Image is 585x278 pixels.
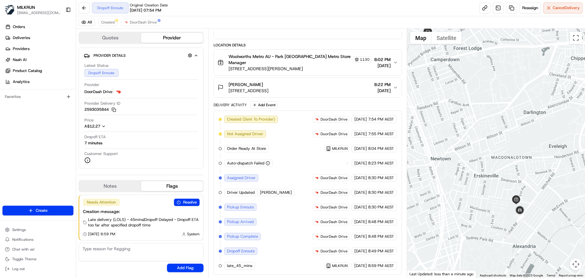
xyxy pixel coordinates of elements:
button: CancelDelivery [543,2,583,13]
span: Auto-dispatch Failed [227,161,264,166]
span: [DATE] [374,63,391,69]
span: [DATE] [354,204,367,210]
span: 8:30 PM AEST [368,204,394,210]
span: 8:04 PM AEST [368,146,394,151]
button: Map camera controls [570,258,582,270]
span: [DATE] [354,117,367,122]
span: [DATE] [354,161,367,166]
span: Dropoff ETA [84,134,106,140]
button: Create [2,206,73,215]
button: Settings [2,226,73,234]
span: Providers [13,46,30,52]
button: Toggle fullscreen view [570,32,582,44]
span: [STREET_ADDRESS][PERSON_NAME] [229,66,371,72]
img: doordash_logo_v2.png [314,205,319,210]
span: A$12.27 [84,124,100,129]
button: 2593035844 [84,107,116,112]
button: Woolworths Metro AU - Park [GEOGRAPHIC_DATA] Metro Store Manager1130[STREET_ADDRESS][PERSON_NAME]... [214,50,401,75]
div: 7 minutes [84,140,102,146]
img: MILKRUN [5,5,15,15]
a: Analytics [2,77,76,87]
span: [PERSON_NAME] [260,190,292,195]
button: Show street map [410,32,431,44]
span: DoorDash Drive [321,175,348,180]
span: 8:22 PM [374,81,391,88]
span: Pickup Enroute [227,204,254,210]
span: DoorDash Drive [321,205,348,210]
span: Notifications [12,237,34,242]
span: 8:48 PM AEST [368,219,394,225]
a: Report a map error [559,274,583,277]
img: doordash_logo_v2.png [124,20,129,25]
span: 8:23 PM AEST [368,161,394,166]
span: DoorDash Drive [321,219,348,224]
span: Orders [13,24,25,30]
a: Deliveries [2,33,76,43]
span: Driver Updated [227,190,255,195]
button: MILKRUN [326,263,348,268]
button: Toggle Theme [2,255,73,263]
span: 8:30 PM AEST [368,190,394,195]
span: Created (Sent To Provider) [227,117,275,122]
span: Pickup Arrived [227,219,254,225]
button: MILKRUN [17,4,35,10]
span: DoorDash Drive [321,190,348,195]
span: 8:48 PM AEST [368,234,394,239]
span: 8:02 PM [374,56,391,63]
span: Analytics [13,79,30,85]
button: Chat with us! [2,245,73,254]
span: DoorDash Drive [321,117,348,122]
span: Dropoff Enroute [227,248,255,254]
span: Created [101,20,115,25]
span: Product Catalog [13,68,42,74]
button: DoorDash Drive [121,19,160,26]
span: Deliveries [13,35,30,41]
button: Show satellite imagery [431,32,462,44]
span: Customer Support [84,151,118,157]
img: doordash_logo_v2.png [314,234,319,239]
span: late_45_mins [227,263,252,269]
span: 1130 [360,57,370,62]
span: MILKRUN [332,263,348,268]
span: Price [84,117,94,123]
button: Add Event [250,101,278,109]
span: DoorDash Drive [321,234,348,239]
span: [DATE] [354,190,367,195]
span: Order Ready At Store [227,146,266,151]
img: doordash_logo_v2.png [314,190,319,195]
span: Late delivery (LOLS) - 45mins | Dropoff Delayed - Dropoff ETA too far after specified dropoff time [88,217,200,228]
a: Providers [2,44,76,54]
span: Latest Status [84,63,108,68]
span: [DATE] [354,248,367,254]
button: A$12.27 [84,124,138,129]
div: Delivery Activity [214,103,247,107]
span: Assigned Driver [227,175,256,181]
span: Chat with us! [12,247,34,252]
button: Provider Details [84,50,198,60]
a: Terms [547,274,555,277]
span: Reassign [522,5,538,11]
div: 6 [503,233,509,239]
button: Resolve [174,199,200,206]
span: Provider Details [94,53,126,58]
a: Product Catalog [2,66,76,76]
button: [PERSON_NAME][STREET_ADDRESS]8:22 PM[DATE] [214,78,401,97]
span: Map data ©2025 Google [510,274,543,277]
span: [PERSON_NAME] [229,81,263,88]
img: doordash_logo_v2.png [314,249,319,254]
span: Nash AI [13,57,27,63]
span: Toggle Theme [12,257,37,262]
button: [EMAIL_ADDRESS][DOMAIN_NAME] [17,10,61,15]
span: Not Assigned Driver [227,131,263,137]
span: 7:54 PM AEST [368,117,394,122]
span: Log out [12,266,25,271]
img: doordash_logo_v2.png [115,88,122,96]
span: Provider Delivery ID [84,101,120,106]
span: DoorDash Drive [130,20,157,25]
button: Notifications [2,235,73,244]
span: System [187,232,200,236]
span: [STREET_ADDRESS] [229,88,268,94]
button: Reassign [519,2,541,13]
a: Open this area in Google Maps (opens a new window) [409,270,429,278]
